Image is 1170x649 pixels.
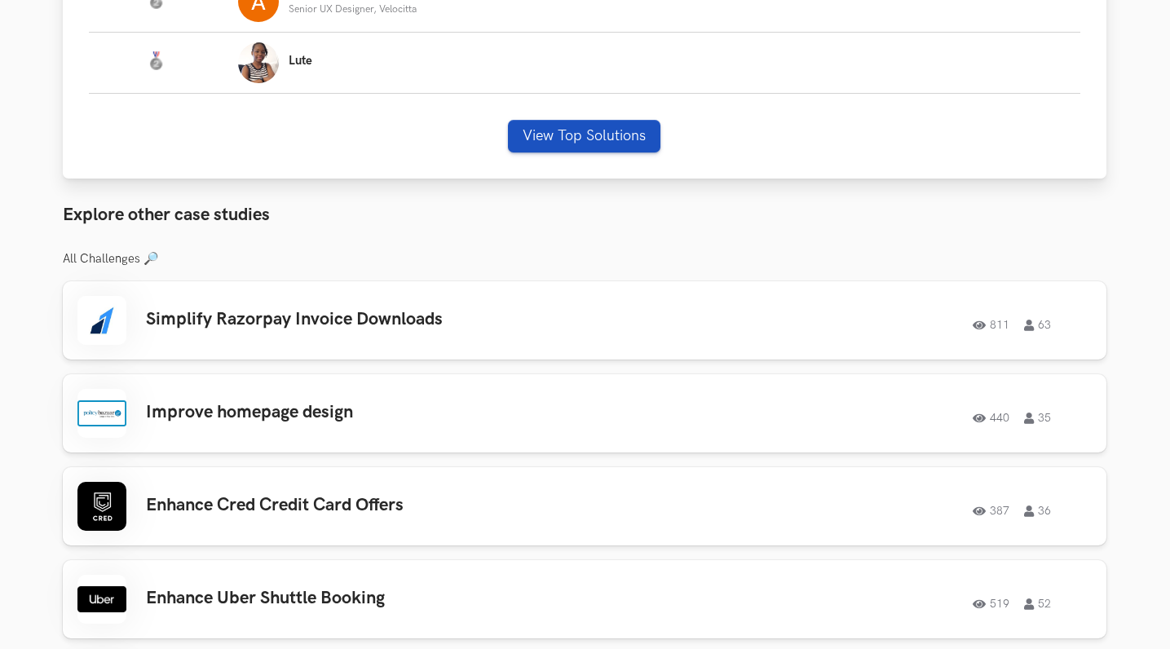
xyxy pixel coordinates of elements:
[1024,598,1051,610] span: 52
[146,51,166,71] img: Silver Medal
[63,281,1106,360] a: Simplify Razorpay Invoice Downloads81163
[973,598,1009,610] span: 519
[146,588,609,609] h3: Enhance Uber Shuttle Booking
[238,42,279,83] img: Profile photo
[973,320,1009,331] span: 811
[289,4,417,15] p: Senior UX Designer, Velocitta
[146,309,609,330] h3: Simplify Razorpay Invoice Downloads
[63,374,1106,453] a: Improve homepage design44035
[973,413,1009,424] span: 440
[146,495,609,516] h3: Enhance Cred Credit Card Offers
[146,402,609,423] h3: Improve homepage design
[63,467,1106,545] a: Enhance Cred Credit Card Offers38736
[1024,506,1051,517] span: 36
[1024,320,1051,331] span: 63
[63,205,1106,226] h3: Explore other case studies
[289,55,312,68] p: Lute
[508,120,660,152] button: View Top Solutions
[973,506,1009,517] span: 387
[1024,413,1051,424] span: 35
[63,560,1106,638] a: Enhance Uber Shuttle Booking51952
[63,252,1106,267] h3: All Challenges 🔎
